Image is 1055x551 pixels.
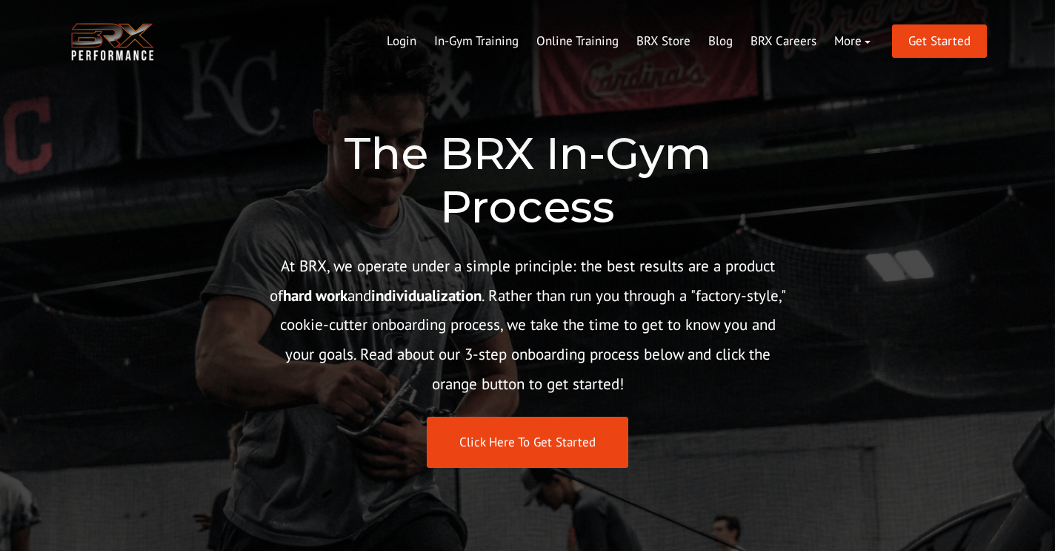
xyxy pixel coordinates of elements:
[742,24,825,59] a: BRX Careers
[68,19,157,65] img: BRX Transparent Logo-2
[892,24,987,58] a: Get Started
[344,126,711,234] span: The BRX In-Gym Process
[825,24,879,59] a: More
[371,286,482,306] strong: individualization
[527,24,628,59] a: Online Training
[427,417,628,468] a: Click Here To Get Started
[270,256,786,395] span: At BRX, we operate under a simple principle: the best results are a product of and . Rather than ...
[699,24,742,59] a: Blog
[628,24,699,59] a: BRX Store
[378,24,879,59] div: Navigation Menu
[378,24,425,59] a: Login
[283,286,347,306] strong: hard work
[425,24,527,59] a: In-Gym Training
